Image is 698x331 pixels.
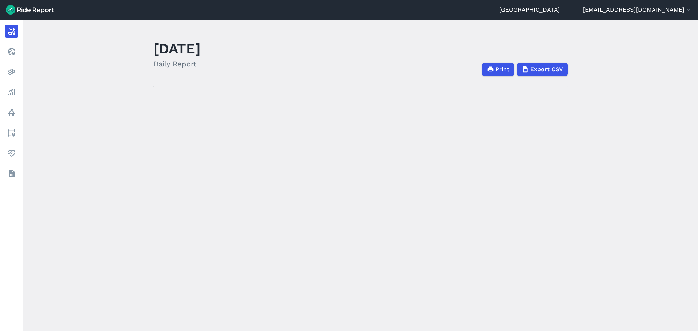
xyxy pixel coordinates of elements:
button: [EMAIL_ADDRESS][DOMAIN_NAME] [583,5,692,14]
a: [GEOGRAPHIC_DATA] [499,5,560,14]
a: Areas [5,126,18,140]
button: Print [482,63,514,76]
h1: [DATE] [153,39,201,58]
a: Analyze [5,86,18,99]
a: Realtime [5,45,18,58]
h2: Daily Report [153,58,201,69]
a: Heatmaps [5,65,18,78]
a: Health [5,147,18,160]
img: Ride Report [6,5,54,15]
a: Datasets [5,167,18,180]
button: Export CSV [517,63,568,76]
a: Policy [5,106,18,119]
span: Export CSV [530,65,563,74]
a: Report [5,25,18,38]
span: Print [496,65,509,74]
